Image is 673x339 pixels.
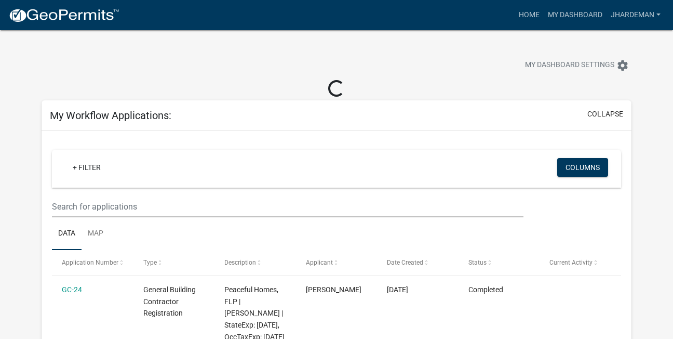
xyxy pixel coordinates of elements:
[387,259,423,266] span: Date Created
[143,285,196,318] span: General Building Contractor Registration
[52,250,133,275] datatable-header-cell: Application Number
[616,59,629,72] i: settings
[295,250,377,275] datatable-header-cell: Applicant
[82,217,110,251] a: Map
[468,259,487,266] span: Status
[50,109,171,122] h5: My Workflow Applications:
[64,158,109,177] a: + Filter
[377,250,459,275] datatable-header-cell: Date Created
[540,250,621,275] datatable-header-cell: Current Activity
[214,250,296,275] datatable-header-cell: Description
[525,59,614,72] span: My Dashboard Settings
[515,5,544,25] a: Home
[224,259,256,266] span: Description
[587,109,623,120] button: collapse
[133,250,214,275] datatable-header-cell: Type
[468,285,503,294] span: Completed
[52,196,524,217] input: Search for applications
[62,259,118,266] span: Application Number
[517,55,637,75] button: My Dashboard Settingssettings
[387,285,408,294] span: 07/28/2025
[52,217,82,251] a: Data
[143,259,157,266] span: Type
[544,5,607,25] a: My Dashboard
[607,5,665,25] a: jhardeman
[306,259,333,266] span: Applicant
[549,259,593,266] span: Current Activity
[557,158,608,177] button: Columns
[62,285,82,294] a: GC-24
[459,250,540,275] datatable-header-cell: Status
[306,285,361,294] span: Julisia Hardeman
